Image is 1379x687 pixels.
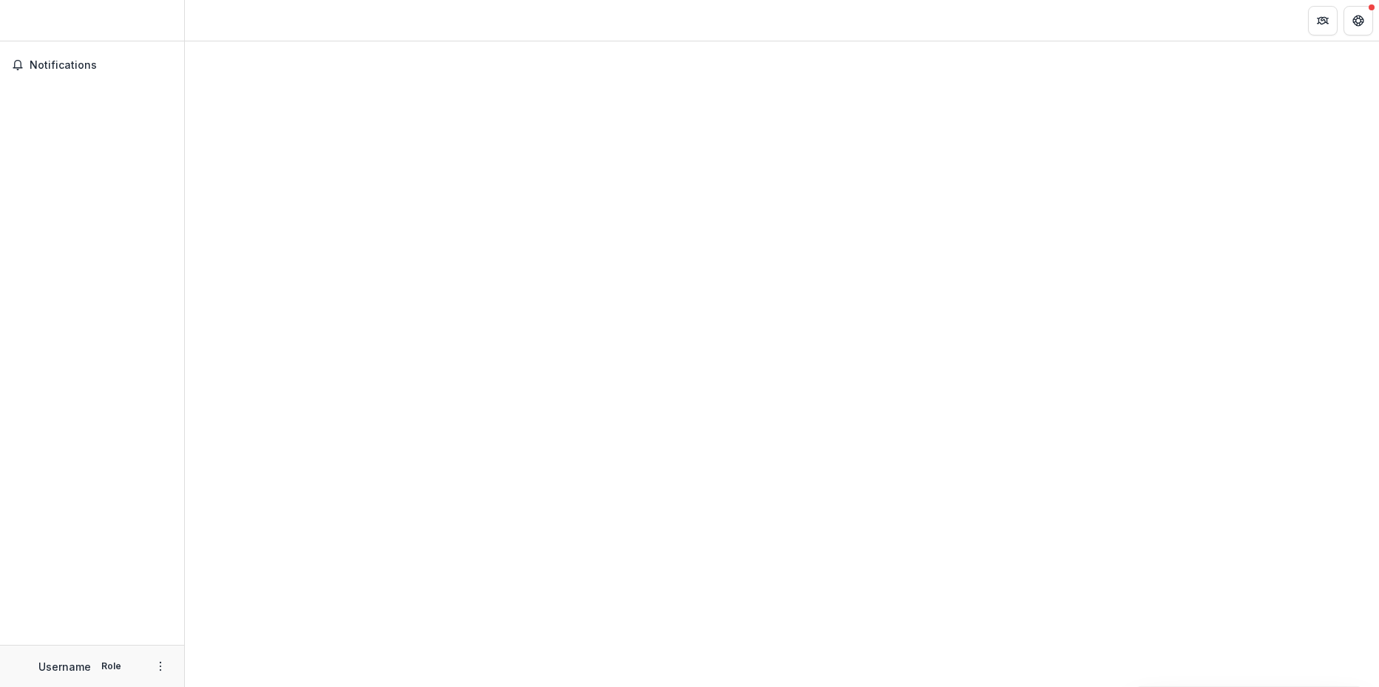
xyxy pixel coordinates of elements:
[1344,6,1373,35] button: Get Help
[152,657,169,675] button: More
[97,660,126,673] p: Role
[30,59,172,72] span: Notifications
[38,659,91,674] p: Username
[1308,6,1338,35] button: Partners
[6,53,178,77] button: Notifications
